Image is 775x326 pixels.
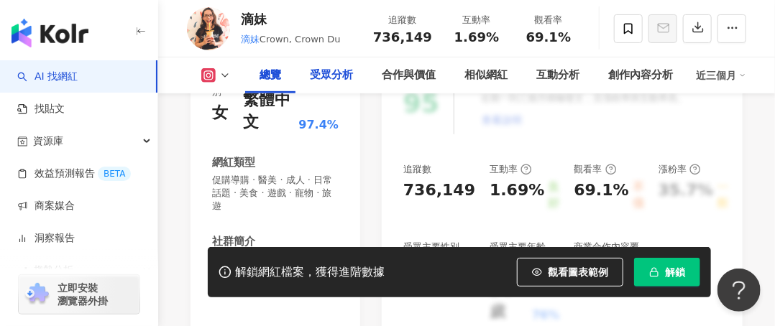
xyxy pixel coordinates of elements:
[212,174,339,213] span: 促購導購 · 醫美 · 成人 · 日常話題 · 美食 · 遊戲 · 寵物 · 旅遊
[241,34,260,45] mark: 滴妹
[17,199,75,213] a: 商案媒合
[260,67,281,84] div: 總覽
[212,234,255,249] div: 社群簡介
[58,281,108,307] span: 立即安裝 瀏覽器外掛
[17,231,75,246] a: 洞察報告
[212,155,255,170] div: 網紅類型
[634,258,700,287] button: 解鎖
[260,34,341,45] span: Crown, Crown Du
[403,241,459,253] div: 受眾主要性別
[449,13,504,27] div: 互動率
[241,10,341,28] div: 滴妹
[235,265,385,280] div: 解鎖網紅檔案，獲得進階數據
[574,241,644,266] div: 商業合作內容覆蓋比例
[382,67,436,84] div: 合作與價值
[298,117,339,133] span: 97.4%
[12,19,88,47] img: logo
[17,70,78,84] a: searchAI 找網紅
[187,7,230,50] img: KOL Avatar
[17,167,131,181] a: 效益預測報告BETA
[454,30,499,45] span: 1.69%
[243,89,295,134] div: 繁體中文
[490,163,532,176] div: 互動率
[574,180,629,212] div: 69.1%
[310,67,353,84] div: 受眾分析
[659,163,701,176] div: 漲粉率
[17,102,65,116] a: 找貼文
[403,163,431,176] div: 追蹤數
[574,163,617,176] div: 觀看率
[517,258,623,287] button: 觀看圖表範例
[373,29,432,45] span: 736,149
[608,67,673,84] div: 創作內容分析
[19,275,139,314] a: chrome extension立即安裝 瀏覽器外掛
[526,30,571,45] span: 69.1%
[548,266,608,278] span: 觀看圖表範例
[665,266,685,278] span: 解鎖
[464,67,508,84] div: 相似網紅
[373,13,432,27] div: 追蹤數
[212,102,228,124] div: 女
[403,180,475,202] div: 736,149
[490,241,546,253] div: 受眾主要年齡
[23,283,51,306] img: chrome extension
[33,125,63,157] span: 資源庫
[536,67,579,84] div: 互動分析
[490,180,544,212] div: 1.69%
[521,13,576,27] div: 觀看率
[696,64,746,87] div: 近三個月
